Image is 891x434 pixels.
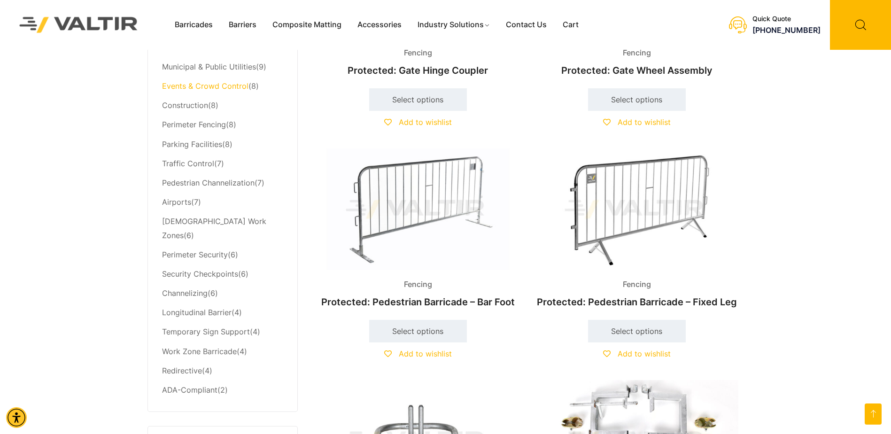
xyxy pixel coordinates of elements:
[162,139,222,149] a: Parking Facilities
[162,77,283,96] li: (8)
[162,269,238,279] a: Security Checkpoints
[317,148,519,270] img: Fencing
[618,349,671,358] span: Add to wishlist
[162,96,283,116] li: (8)
[588,320,686,342] a: Select options for “Pedestrian Barricade - Fixed Leg”
[162,327,250,336] a: Temporary Sign Support
[397,46,439,60] span: Fencing
[752,15,821,23] div: Quick Quote
[162,250,228,259] a: Perimeter Security
[162,135,283,154] li: (8)
[384,349,452,358] a: Add to wishlist
[7,5,150,46] img: Valtir Rentals
[317,60,519,81] h2: Protected: Gate Hinge Coupler
[162,380,283,397] li: (2)
[162,342,283,361] li: (4)
[752,25,821,35] a: call (888) 496-3625
[498,18,555,32] a: Contact Us
[162,154,283,173] li: (7)
[162,323,283,342] li: (4)
[162,217,266,240] a: [DEMOGRAPHIC_DATA] Work Zones
[6,407,27,428] div: Accessibility Menu
[618,117,671,127] span: Add to wishlist
[162,347,237,356] a: Work Zone Barricade
[397,278,439,292] span: Fencing
[535,148,738,270] img: Fencing
[535,292,738,312] h2: Protected: Pedestrian Barricade – Fixed Leg
[369,320,467,342] a: Select options for “Pedestrian Barricade - Bar Foot”
[162,120,226,129] a: Perimeter Fencing
[162,212,283,245] li: (6)
[410,18,498,32] a: Industry Solutions
[603,349,671,358] a: Add to wishlist
[535,60,738,81] h2: Protected: Gate Wheel Assembly
[616,46,658,60] span: Fencing
[162,173,283,193] li: (7)
[384,117,452,127] a: Add to wishlist
[162,193,283,212] li: (7)
[555,18,587,32] a: Cart
[369,88,467,111] a: Select options for “Gate Hinge Coupler”
[162,361,283,380] li: (4)
[162,385,217,395] a: ADA-Compliant
[162,197,191,207] a: Airports
[162,284,283,303] li: (6)
[264,18,349,32] a: Composite Matting
[162,303,283,323] li: (4)
[162,178,255,187] a: Pedestrian Channelization
[162,366,202,375] a: Redirective
[317,292,519,312] h2: Protected: Pedestrian Barricade – Bar Foot
[162,116,283,135] li: (8)
[588,88,686,111] a: Select options for “Gate Wheel Assembly”
[162,288,208,298] a: Channelizing
[162,245,283,264] li: (6)
[399,117,452,127] span: Add to wishlist
[616,278,658,292] span: Fencing
[535,148,738,312] a: FencingProtected: Pedestrian Barricade – Fixed Leg
[221,18,264,32] a: Barriers
[603,117,671,127] a: Add to wishlist
[162,159,214,168] a: Traffic Control
[162,308,232,317] a: Longitudinal Barrier
[162,58,283,77] li: (9)
[865,403,882,425] a: Open this option
[399,349,452,358] span: Add to wishlist
[349,18,410,32] a: Accessories
[317,148,519,312] a: FencingProtected: Pedestrian Barricade – Bar Foot
[162,81,248,91] a: Events & Crowd Control
[162,101,208,110] a: Construction
[162,265,283,284] li: (6)
[162,62,256,71] a: Municipal & Public Utilities
[167,18,221,32] a: Barricades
